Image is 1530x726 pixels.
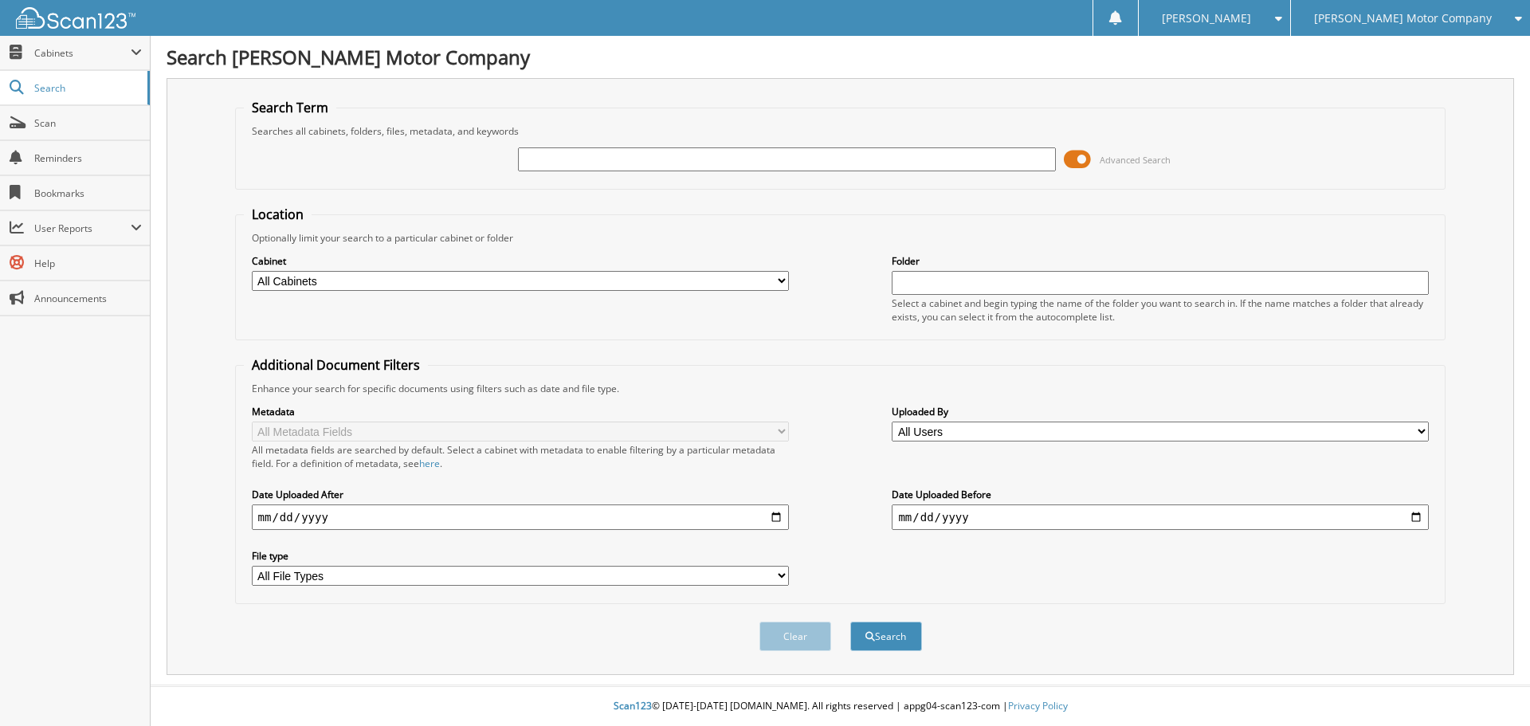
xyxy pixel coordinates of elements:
label: Uploaded By [892,405,1429,418]
input: end [892,504,1429,530]
div: Searches all cabinets, folders, files, metadata, and keywords [244,124,1438,138]
span: Announcements [34,292,142,305]
a: here [419,457,440,470]
h1: Search [PERSON_NAME] Motor Company [167,44,1514,70]
span: Advanced Search [1100,154,1171,166]
legend: Location [244,206,312,223]
span: [PERSON_NAME] [1162,14,1251,23]
label: Date Uploaded After [252,488,789,501]
div: All metadata fields are searched by default. Select a cabinet with metadata to enable filtering b... [252,443,789,470]
button: Clear [759,622,831,651]
label: Metadata [252,405,789,418]
div: Select a cabinet and begin typing the name of the folder you want to search in. If the name match... [892,296,1429,324]
span: [PERSON_NAME] Motor Company [1314,14,1492,23]
span: User Reports [34,222,131,235]
a: Privacy Policy [1008,699,1068,712]
div: Optionally limit your search to a particular cabinet or folder [244,231,1438,245]
div: Enhance your search for specific documents using filters such as date and file type. [244,382,1438,395]
label: Cabinet [252,254,789,268]
div: © [DATE]-[DATE] [DOMAIN_NAME]. All rights reserved | appg04-scan123-com | [151,687,1530,726]
input: start [252,504,789,530]
span: Scan123 [614,699,652,712]
span: Reminders [34,151,142,165]
img: scan123-logo-white.svg [16,7,135,29]
label: Folder [892,254,1429,268]
span: Help [34,257,142,270]
span: Search [34,81,139,95]
span: Scan [34,116,142,130]
span: Bookmarks [34,186,142,200]
button: Search [850,622,922,651]
label: Date Uploaded Before [892,488,1429,501]
legend: Search Term [244,99,336,116]
legend: Additional Document Filters [244,356,428,374]
span: Cabinets [34,46,131,60]
label: File type [252,549,789,563]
